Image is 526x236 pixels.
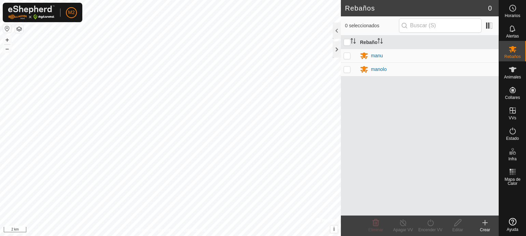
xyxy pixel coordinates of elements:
p-sorticon: Activar para ordenar [350,39,356,45]
button: Restablecer Mapa [3,25,11,33]
font: 0 seleccionados [345,23,379,28]
font: Crear [480,227,490,232]
a: Ayuda [499,215,526,234]
font: i [333,226,335,232]
font: – [5,45,9,52]
font: Encender VV [418,227,443,232]
font: Mapa de Calor [504,177,521,186]
font: Rebaños [504,54,521,59]
button: Capas del Mapa [15,25,23,33]
font: 0 [488,4,492,12]
font: Horarios [505,13,520,18]
p-sorticon: Activar para ordenar [377,39,383,45]
font: Rebaños [345,4,375,12]
font: Infra [508,157,516,161]
font: Animales [504,75,521,79]
font: Rebaño [360,40,377,45]
font: Contáctenos [183,228,206,233]
font: M2 [68,10,74,15]
img: Logotipo de Gallagher [8,5,55,19]
a: Política de Privacidad [135,227,175,233]
font: Política de Privacidad [135,228,175,233]
button: + [3,36,11,44]
div: manu [371,52,383,59]
font: Estado [506,136,519,141]
button: – [3,45,11,53]
a: Contáctenos [183,227,206,233]
font: Editar [452,227,463,232]
div: manolo [371,66,387,73]
font: Collares [505,95,520,100]
button: i [330,225,338,233]
font: + [5,36,9,43]
font: Apagar VV [393,227,413,232]
font: Ayuda [507,227,518,232]
font: Alertas [506,34,519,39]
input: Buscar (S) [399,18,482,33]
font: Eliminar [368,227,383,232]
font: VVs [509,116,516,120]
